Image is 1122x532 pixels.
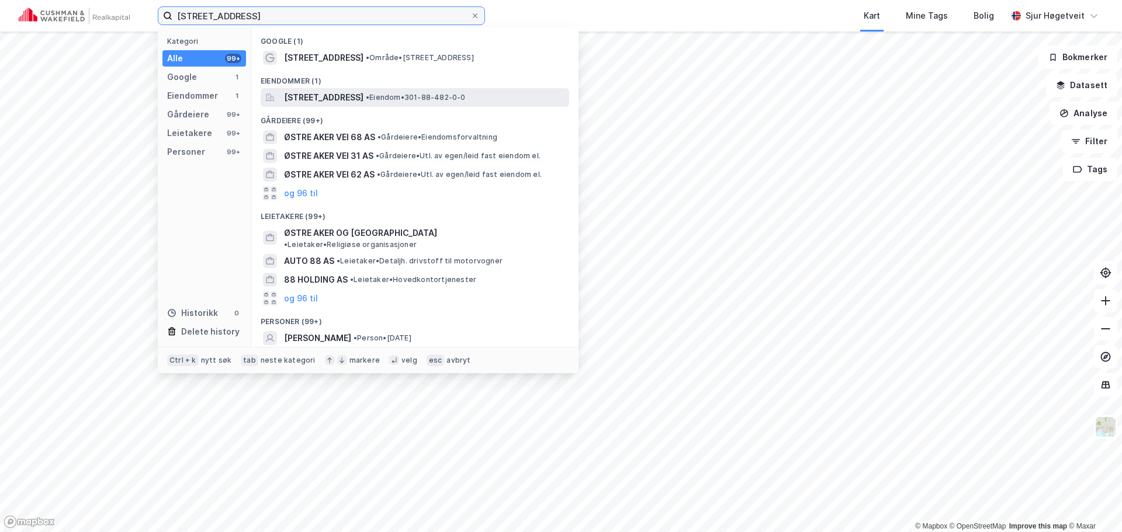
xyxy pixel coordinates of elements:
[350,275,354,284] span: •
[366,53,369,62] span: •
[261,356,316,365] div: neste kategori
[225,147,241,157] div: 99+
[284,168,375,182] span: ØSTRE AKER VEI 62 AS
[232,72,241,82] div: 1
[167,306,218,320] div: Historikk
[1063,158,1117,181] button: Tags
[167,70,197,84] div: Google
[1064,476,1122,532] iframe: Chat Widget
[1061,130,1117,153] button: Filter
[1046,74,1117,97] button: Datasett
[201,356,232,365] div: nytt søk
[337,256,340,265] span: •
[350,275,476,284] span: Leietaker • Hovedkontortjenester
[284,130,375,144] span: ØSTRE AKER VEI 68 AS
[167,354,199,366] div: Ctrl + k
[446,356,470,365] div: avbryt
[241,354,258,366] div: tab
[284,186,318,200] button: og 96 til
[232,91,241,100] div: 1
[378,133,381,141] span: •
[225,128,241,138] div: 99+
[284,254,334,268] span: AUTO 88 AS
[950,522,1006,530] a: OpenStreetMap
[284,51,363,65] span: [STREET_ADDRESS]
[167,145,205,159] div: Personer
[251,203,579,224] div: Leietakere (99+)
[974,9,994,23] div: Bolig
[251,107,579,128] div: Gårdeiere (99+)
[284,240,417,249] span: Leietaker • Religiøse organisasjoner
[284,331,351,345] span: [PERSON_NAME]
[251,308,579,329] div: Personer (99+)
[366,53,474,62] span: Område • [STREET_ADDRESS]
[19,8,130,24] img: cushman-wakefield-realkapital-logo.202ea83816669bd177139c58696a8fa1.svg
[181,325,240,339] div: Delete history
[284,149,373,163] span: ØSTRE AKER VEI 31 AS
[376,151,379,160] span: •
[1095,416,1117,438] img: Z
[401,356,417,365] div: velg
[172,7,470,25] input: Søk på adresse, matrikkel, gårdeiere, leietakere eller personer
[167,37,246,46] div: Kategori
[915,522,947,530] a: Mapbox
[366,93,466,102] span: Eiendom • 301-88-482-0-0
[354,333,357,342] span: •
[225,110,241,119] div: 99+
[284,226,437,240] span: ØSTRE AKER OG [GEOGRAPHIC_DATA]
[1050,102,1117,125] button: Analyse
[864,9,880,23] div: Kart
[378,133,497,142] span: Gårdeiere • Eiendomsforvaltning
[1064,476,1122,532] div: Kontrollprogram for chat
[1038,46,1117,69] button: Bokmerker
[349,356,380,365] div: markere
[251,67,579,88] div: Eiendommer (1)
[284,91,363,105] span: [STREET_ADDRESS]
[167,126,212,140] div: Leietakere
[251,27,579,48] div: Google (1)
[225,54,241,63] div: 99+
[377,170,380,179] span: •
[284,291,318,305] button: og 96 til
[284,273,348,287] span: 88 HOLDING AS
[167,89,218,103] div: Eiendommer
[337,256,503,266] span: Leietaker • Detaljh. drivstoff til motorvogner
[906,9,948,23] div: Mine Tags
[354,333,411,343] span: Person • [DATE]
[377,170,542,179] span: Gårdeiere • Utl. av egen/leid fast eiendom el.
[1026,9,1085,23] div: Sjur Høgetveit
[376,151,541,161] span: Gårdeiere • Utl. av egen/leid fast eiendom el.
[366,93,369,102] span: •
[427,354,445,366] div: esc
[167,51,183,65] div: Alle
[284,240,288,249] span: •
[232,308,241,318] div: 0
[1009,522,1067,530] a: Improve this map
[4,515,55,528] a: Mapbox homepage
[167,107,209,121] div: Gårdeiere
